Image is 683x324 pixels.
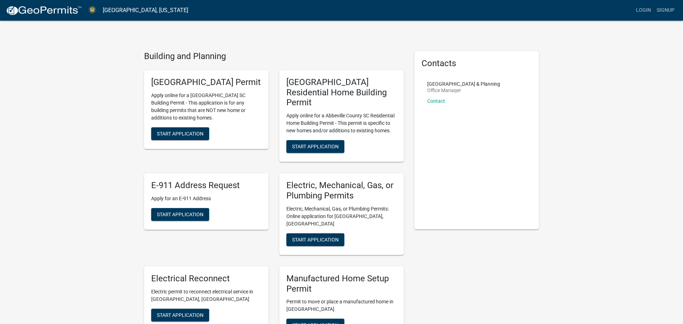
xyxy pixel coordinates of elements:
span: Start Application [157,312,203,318]
button: Start Application [151,309,209,322]
h4: Building and Planning [144,51,404,62]
h5: Electrical Reconnect [151,273,261,284]
a: Login [633,4,654,17]
img: Abbeville County, South Carolina [88,5,97,15]
p: Apply for an E-911 Address [151,195,261,202]
h5: E-911 Address Request [151,180,261,191]
p: Electric, Mechanical, Gas, or Plumbing Permits: Online application for [GEOGRAPHIC_DATA], [GEOGRA... [286,205,397,228]
h5: Manufactured Home Setup Permit [286,273,397,294]
button: Start Application [286,233,344,246]
h5: Electric, Mechanical, Gas, or Plumbing Permits [286,180,397,201]
span: Start Application [292,144,339,149]
h5: [GEOGRAPHIC_DATA] Permit [151,77,261,87]
a: Contact [427,98,445,104]
h5: Contacts [422,58,532,69]
a: Signup [654,4,677,17]
span: Start Application [292,237,339,242]
p: Apply online for a Abbeville County SC Residential Home Building Permit - This permit is specific... [286,112,397,134]
p: Apply online for a [GEOGRAPHIC_DATA] SC Building Permit - This application is for any building pe... [151,92,261,122]
h5: [GEOGRAPHIC_DATA] Residential Home Building Permit [286,77,397,108]
span: Start Application [157,131,203,136]
a: [GEOGRAPHIC_DATA], [US_STATE] [103,4,188,16]
p: Permit to move or place a manufactured home in [GEOGRAPHIC_DATA] [286,298,397,313]
p: Electric permit to reconnect electrical service in [GEOGRAPHIC_DATA], [GEOGRAPHIC_DATA] [151,288,261,303]
button: Start Application [286,140,344,153]
button: Start Application [151,208,209,221]
p: [GEOGRAPHIC_DATA] & Planning [427,81,500,86]
p: Office Manager [427,88,500,93]
button: Start Application [151,127,209,140]
span: Start Application [157,211,203,217]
